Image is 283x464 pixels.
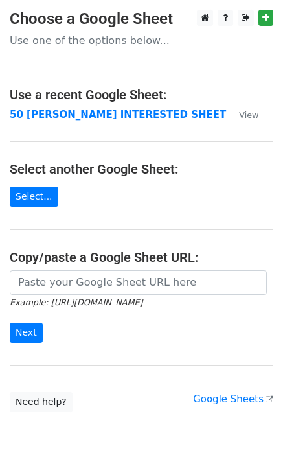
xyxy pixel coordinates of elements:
[10,34,273,47] p: Use one of the options below...
[10,187,58,207] a: Select...
[226,109,258,121] a: View
[10,297,142,307] small: Example: [URL][DOMAIN_NAME]
[10,249,273,265] h4: Copy/paste a Google Sheet URL:
[10,109,226,121] a: 50 [PERSON_NAME] INTERESTED SHEET
[10,161,273,177] h4: Select another Google Sheet:
[239,110,258,120] small: View
[10,270,267,295] input: Paste your Google Sheet URL here
[10,87,273,102] h4: Use a recent Google Sheet:
[10,10,273,29] h3: Choose a Google Sheet
[10,392,73,412] a: Need help?
[193,393,273,405] a: Google Sheets
[10,323,43,343] input: Next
